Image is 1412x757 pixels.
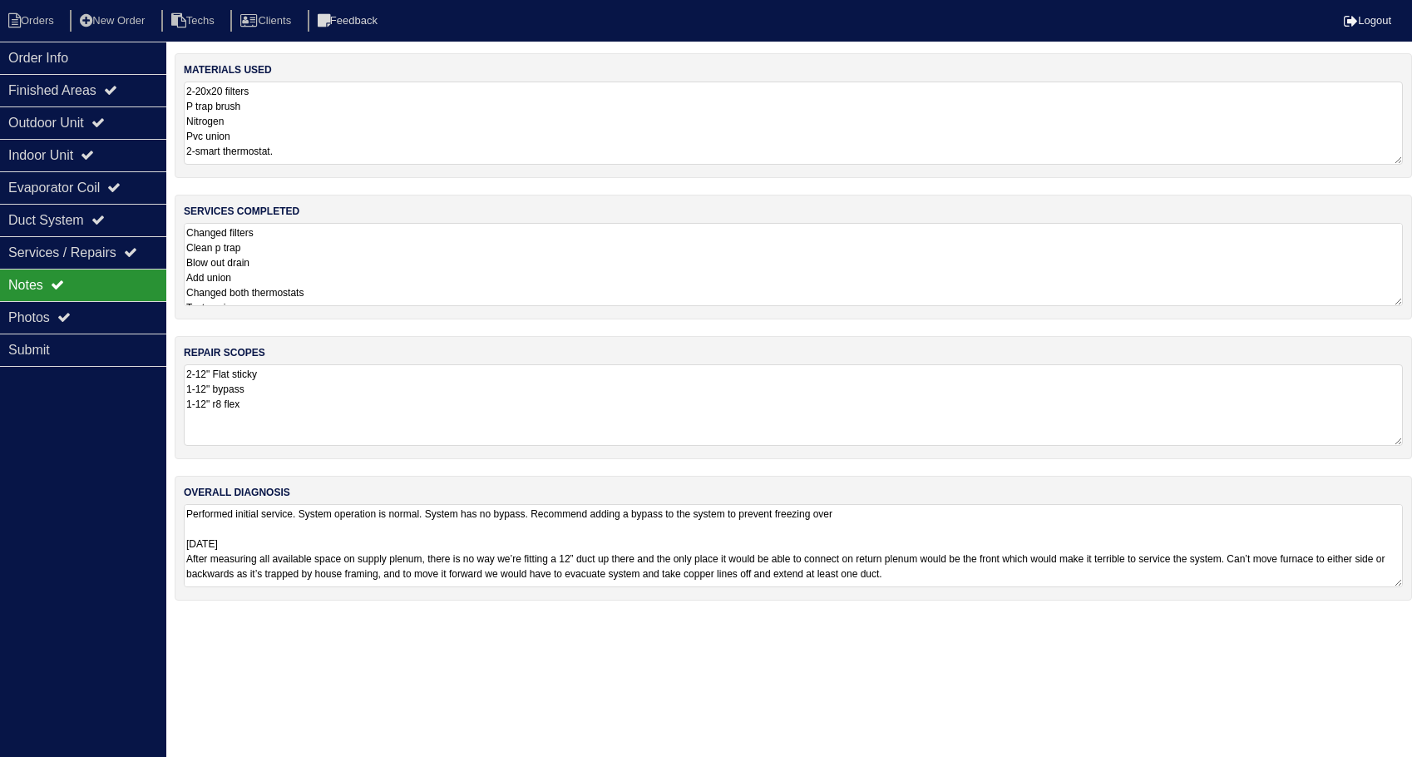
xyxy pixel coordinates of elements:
[161,10,228,32] li: Techs
[70,14,158,27] a: New Order
[1344,14,1391,27] a: Logout
[184,223,1403,306] textarea: Changed filters Clean p trap Blow out drain Add union Changed both thermostats Test zoning Test s...
[230,10,304,32] li: Clients
[184,485,290,500] label: overall diagnosis
[184,62,272,77] label: materials used
[184,504,1403,587] textarea: Performed initial service. System operation is normal. System has no bypass. Recommend adding a b...
[70,10,158,32] li: New Order
[308,10,391,32] li: Feedback
[184,204,299,219] label: services completed
[161,14,228,27] a: Techs
[184,345,265,360] label: repair scopes
[184,82,1403,165] textarea: 2-20x20 filters P trap brush Nitrogen Pvc union 2-smart thermostat.
[230,14,304,27] a: Clients
[184,364,1403,446] textarea: 2-12" Flat sticky 1-12" bypass 1-12" r8 flex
